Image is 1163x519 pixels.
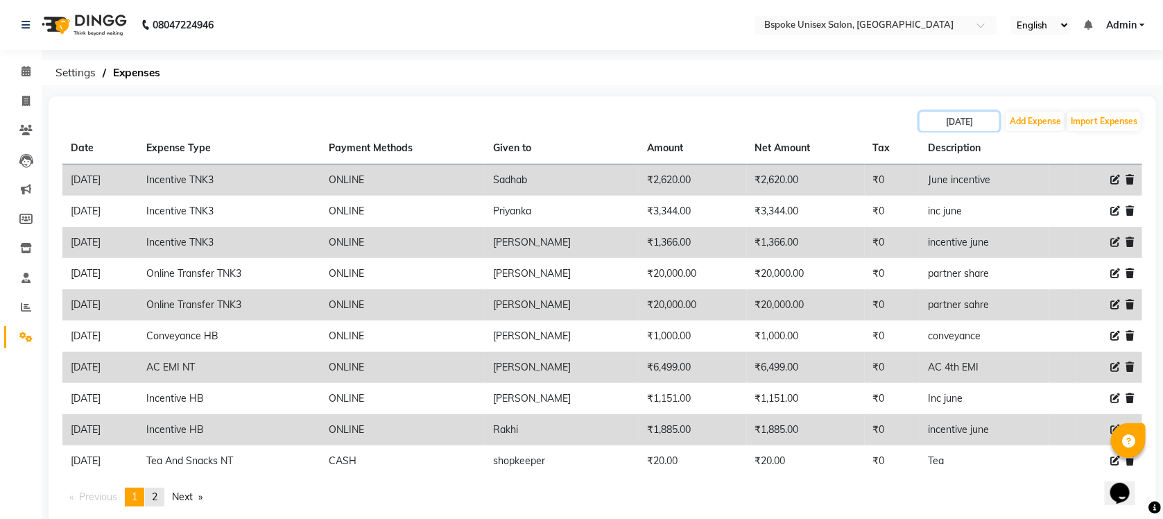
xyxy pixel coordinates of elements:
td: incentive june [920,414,1049,445]
td: AC EMI NT [138,352,320,383]
td: ₹1,885.00 [639,414,747,445]
button: Import Expenses [1067,112,1141,131]
td: [PERSON_NAME] [485,227,639,258]
input: PLACEHOLDER.DATE [920,112,999,131]
td: Rakhi [485,414,639,445]
td: [DATE] [62,164,138,196]
td: ₹1,366.00 [747,227,865,258]
td: Incentive TNK3 [138,196,320,227]
td: ONLINE [320,352,485,383]
td: [DATE] [62,414,138,445]
img: logo [35,6,130,44]
th: Tax [865,133,920,164]
td: ₹1,366.00 [639,227,747,258]
td: Incentive HB [138,414,320,445]
td: ₹0 [865,321,920,352]
td: Incentive TNK3 [138,227,320,258]
td: [DATE] [62,383,138,414]
td: [DATE] [62,352,138,383]
td: ₹0 [865,164,920,196]
td: ₹2,620.00 [639,164,747,196]
td: June incentive [920,164,1049,196]
td: ₹6,499.00 [639,352,747,383]
td: ₹1,151.00 [747,383,865,414]
td: partner sahre [920,289,1049,321]
td: ONLINE [320,289,485,321]
td: Sadhab [485,164,639,196]
td: AC 4th EMI [920,352,1049,383]
td: [PERSON_NAME] [485,383,639,414]
td: conveyance [920,321,1049,352]
td: Conveyance HB [138,321,320,352]
td: Tea And Snacks NT [138,445,320,477]
span: Settings [49,60,103,85]
td: ₹1,000.00 [639,321,747,352]
td: ₹0 [865,289,920,321]
td: [PERSON_NAME] [485,258,639,289]
td: [DATE] [62,321,138,352]
td: Priyanka [485,196,639,227]
td: ONLINE [320,227,485,258]
td: ONLINE [320,414,485,445]
td: ₹1,151.00 [639,383,747,414]
td: ₹0 [865,445,920,477]
td: Online Transfer TNK3 [138,289,320,321]
td: ₹3,344.00 [639,196,747,227]
th: Description [920,133,1049,164]
td: ₹20.00 [639,445,747,477]
td: ₹20.00 [747,445,865,477]
td: ₹2,620.00 [747,164,865,196]
td: [PERSON_NAME] [485,321,639,352]
td: ₹6,499.00 [747,352,865,383]
td: ONLINE [320,164,485,196]
td: ₹3,344.00 [747,196,865,227]
td: ₹0 [865,383,920,414]
td: ₹1,000.00 [747,321,865,352]
td: ONLINE [320,383,485,414]
th: Amount [639,133,747,164]
td: [DATE] [62,445,138,477]
td: ONLINE [320,321,485,352]
td: Incentive HB [138,383,320,414]
td: [PERSON_NAME] [485,289,639,321]
nav: Pagination [62,488,1142,507]
td: ₹20,000.00 [747,258,865,289]
td: [DATE] [62,289,138,321]
span: 1 [132,491,137,503]
td: Inc june [920,383,1049,414]
td: inc june [920,196,1049,227]
td: [PERSON_NAME] [485,352,639,383]
th: Date [62,133,138,164]
iframe: chat widget [1105,463,1149,505]
td: [DATE] [62,196,138,227]
td: Tea [920,445,1049,477]
td: ₹0 [865,227,920,258]
td: [DATE] [62,227,138,258]
td: ONLINE [320,196,485,227]
td: ₹20,000.00 [639,258,747,289]
td: shopkeeper [485,445,639,477]
button: Add Expense [1006,112,1065,131]
b: 08047224946 [153,6,214,44]
td: incentive june [920,227,1049,258]
td: ₹0 [865,258,920,289]
th: Expense Type [138,133,320,164]
span: Expenses [106,60,167,85]
th: Given to [485,133,639,164]
td: ONLINE [320,258,485,289]
td: ₹0 [865,352,920,383]
th: Net Amount [747,133,865,164]
td: Online Transfer TNK3 [138,258,320,289]
span: Admin [1106,18,1137,33]
td: ₹0 [865,414,920,445]
td: ₹20,000.00 [639,289,747,321]
th: Payment Methods [320,133,485,164]
td: [DATE] [62,258,138,289]
td: ₹1,885.00 [747,414,865,445]
td: partner share [920,258,1049,289]
td: CASH [320,445,485,477]
td: ₹0 [865,196,920,227]
td: ₹20,000.00 [747,289,865,321]
a: Next [165,488,209,507]
span: Previous [79,491,117,503]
